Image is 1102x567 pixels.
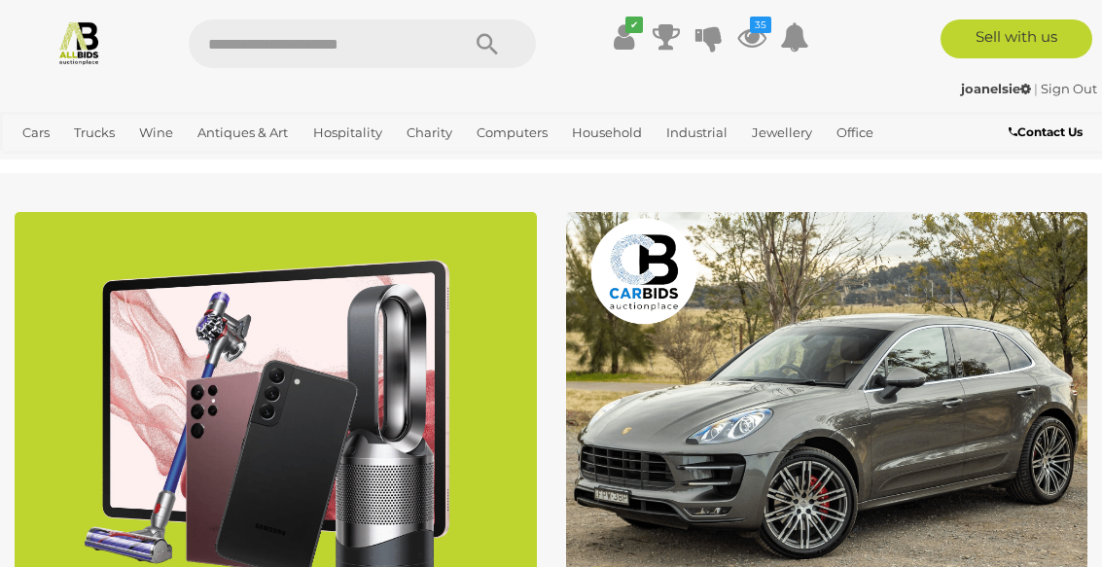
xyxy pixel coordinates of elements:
[56,19,102,65] img: Allbids.com.au
[1041,81,1097,96] a: Sign Out
[961,81,1034,96] a: joanelsie
[961,81,1031,96] strong: joanelsie
[15,117,57,149] a: Cars
[941,19,1092,58] a: Sell with us
[399,117,460,149] a: Charity
[658,117,735,149] a: Industrial
[305,117,390,149] a: Hospitality
[190,117,296,149] a: Antiques & Art
[625,17,643,33] i: ✔
[439,19,536,68] button: Search
[750,17,771,33] i: 35
[564,117,650,149] a: Household
[131,117,181,149] a: Wine
[737,19,766,54] a: 35
[1034,81,1038,96] span: |
[15,149,70,181] a: Sports
[79,149,232,181] a: [GEOGRAPHIC_DATA]
[609,19,638,54] a: ✔
[744,117,820,149] a: Jewellery
[469,117,555,149] a: Computers
[66,117,123,149] a: Trucks
[1009,122,1087,143] a: Contact Us
[1009,124,1083,139] b: Contact Us
[829,117,881,149] a: Office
